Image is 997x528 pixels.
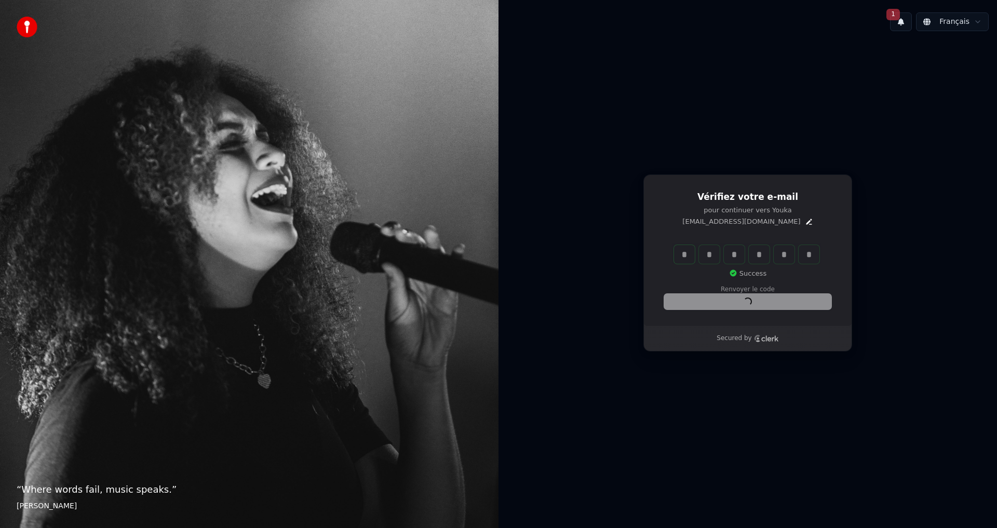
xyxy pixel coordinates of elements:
[805,218,813,226] button: Edit
[672,243,821,266] div: Verification code input
[17,482,482,497] p: “ Where words fail, music speaks. ”
[17,17,37,37] img: youka
[682,217,800,226] p: [EMAIL_ADDRESS][DOMAIN_NAME]
[664,191,831,204] h1: Vérifiez votre e-mail
[729,269,766,278] p: Success
[754,335,779,342] a: Clerk logo
[886,9,900,20] span: 1
[890,12,912,31] button: 1
[664,206,831,215] p: pour continuer vers Youka
[17,501,482,511] footer: [PERSON_NAME]
[717,334,751,343] p: Secured by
